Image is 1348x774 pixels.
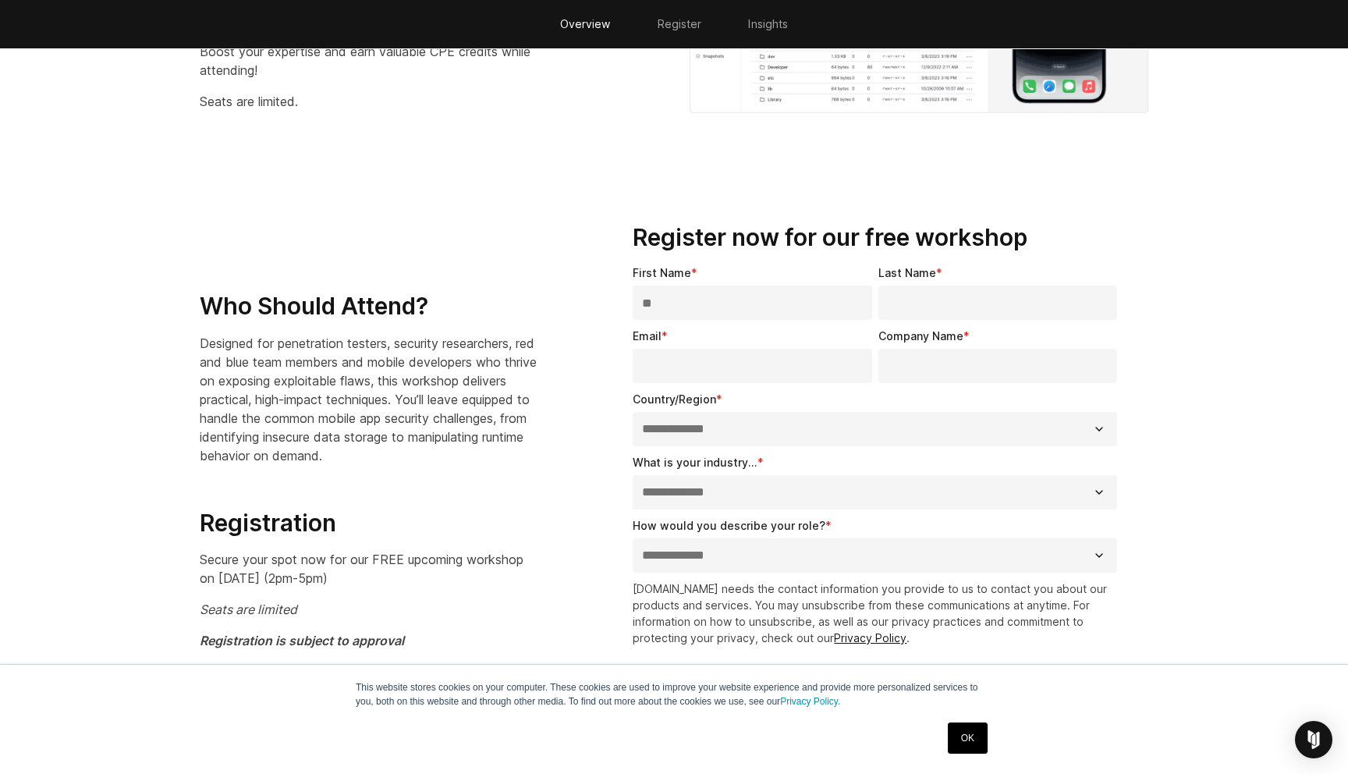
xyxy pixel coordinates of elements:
em: Registration is subject to approval [200,633,404,648]
span: Company Name [878,329,963,343]
p: This website stores cookies on your computer. These cookies are used to improve your website expe... [356,680,992,708]
span: Last Name [878,266,936,279]
a: Privacy Policy [834,631,906,644]
span: How would you describe your role? [633,519,825,532]
h3: Registration [200,509,539,538]
h3: Register now for our free workshop [633,223,1123,253]
p: Secure your spot now for our FREE upcoming workshop on [DATE] (2pm-5pm) [200,550,539,588]
h3: Who Should Attend? [200,292,539,321]
em: Seats are limited [200,602,297,617]
p: [DOMAIN_NAME] needs the contact information you provide to us to contact you about our products a... [633,580,1123,646]
p: Seats are limited. [200,92,581,111]
span: Email [633,329,662,343]
p: Designed for penetration testers, security researchers, red and blue team members and mobile deve... [200,334,539,465]
div: Open Intercom Messenger [1295,721,1332,758]
span: Boost your expertise and earn valuable CPE credits while attending! [200,44,530,78]
span: First Name [633,266,691,279]
a: Privacy Policy. [780,696,840,707]
a: OK [948,723,988,754]
span: Country/Region [633,392,716,406]
span: What is your industry... [633,456,757,469]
